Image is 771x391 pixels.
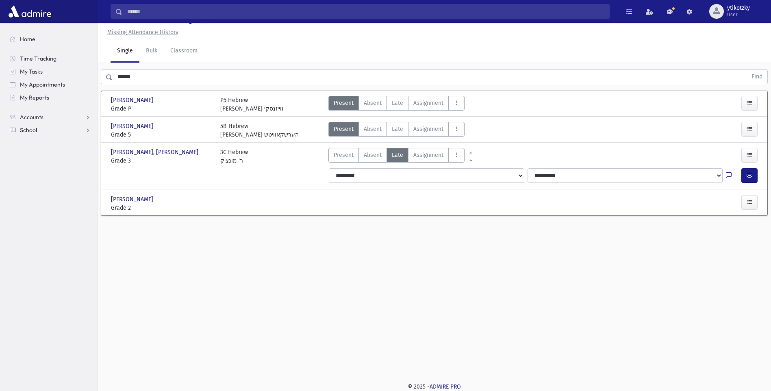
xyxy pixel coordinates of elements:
div: 5B Hebrew [PERSON_NAME] הערשקאוויטש [220,122,299,139]
span: Time Tracking [20,55,56,62]
span: Grade 3 [111,156,212,165]
a: My Appointments [3,78,97,91]
span: My Tasks [20,68,43,75]
img: AdmirePro [7,3,53,20]
span: Late [392,99,403,107]
div: AttTypes [328,148,465,165]
a: Accounts [3,111,97,124]
span: School [20,126,37,134]
div: AttTypes [328,96,465,113]
span: Present [334,99,354,107]
span: Present [334,125,354,133]
a: Missing Attendance History [104,29,178,36]
a: Classroom [164,40,204,63]
div: © 2025 - [111,382,758,391]
a: Home [3,33,97,46]
span: My Appointments [20,81,65,88]
span: Late [392,151,403,159]
span: Absent [364,125,382,133]
div: AttTypes [328,122,465,139]
span: Assignment [413,99,443,107]
span: Absent [364,99,382,107]
span: Home [20,35,35,43]
span: Assignment [413,151,443,159]
span: [PERSON_NAME], [PERSON_NAME] [111,148,200,156]
span: User [727,11,750,18]
span: My Reports [20,94,49,101]
a: Bulk [139,40,164,63]
div: 3C Hebrew ר' מונציק [220,148,248,165]
a: Time Tracking [3,52,97,65]
span: Grade P [111,104,212,113]
span: [PERSON_NAME] [111,195,155,204]
span: Grade 5 [111,130,212,139]
span: Absent [364,151,382,159]
a: My Tasks [3,65,97,78]
a: My Reports [3,91,97,104]
span: Grade 2 [111,204,212,212]
span: [PERSON_NAME] [111,122,155,130]
span: Assignment [413,125,443,133]
input: Search [122,4,609,19]
span: Present [334,151,354,159]
div: P5 Hebrew [PERSON_NAME] ווייזנסקי [220,96,283,113]
a: School [3,124,97,137]
span: Accounts [20,113,43,121]
span: ytikotzky [727,5,750,11]
span: [PERSON_NAME] [111,96,155,104]
u: Missing Attendance History [107,29,178,36]
span: Late [392,125,403,133]
a: Single [111,40,139,63]
button: Find [747,70,767,84]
